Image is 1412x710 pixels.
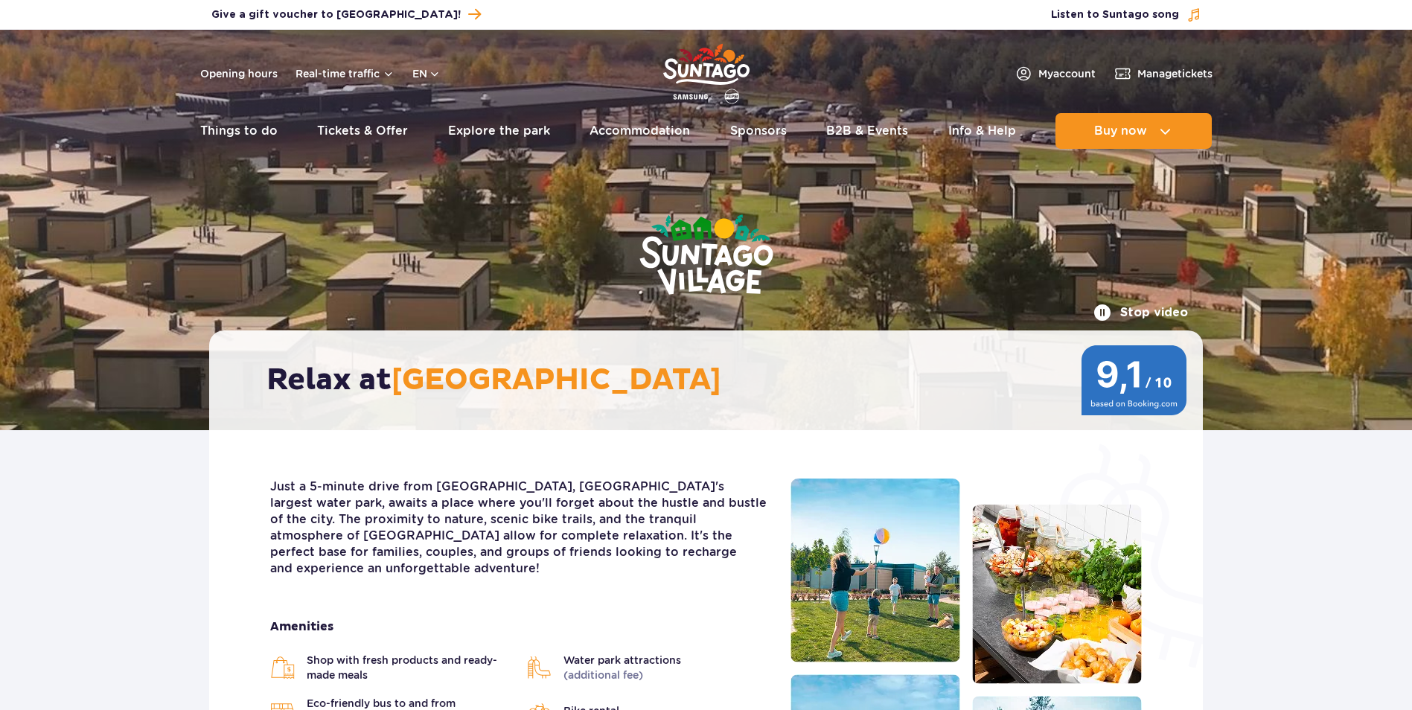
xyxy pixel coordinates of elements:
span: [GEOGRAPHIC_DATA] [392,362,721,399]
span: (additional fee) [563,669,643,681]
span: Shop with fresh products and ready-made meals [307,653,512,682]
h2: Relax at [266,362,1160,399]
span: Buy now [1094,124,1147,138]
a: Myaccount [1015,65,1096,83]
span: Water park attractions [563,653,681,682]
a: Give a gift voucher to [GEOGRAPHIC_DATA]! [211,4,481,25]
a: Park of Poland [663,37,750,106]
span: Give a gift voucher to [GEOGRAPHIC_DATA]! [211,7,461,22]
a: B2B & Events [826,113,908,149]
a: Explore the park [448,113,550,149]
button: Real-time traffic [296,68,394,80]
button: Listen to Suntago song [1051,7,1201,22]
p: Just a 5-minute drive from [GEOGRAPHIC_DATA], [GEOGRAPHIC_DATA]'s largest water park, awaits a pl... [270,479,768,577]
a: Things to do [200,113,278,149]
img: 9,1/10 wg ocen z Booking.com [1080,345,1188,415]
a: Info & Help [948,113,1016,149]
span: Listen to Suntago song [1051,7,1179,22]
a: Opening hours [200,66,278,81]
a: Managetickets [1114,65,1213,83]
button: Buy now [1055,113,1212,149]
button: en [412,66,441,81]
img: Suntago Village [580,156,833,356]
span: My account [1038,66,1096,81]
a: Sponsors [730,113,787,149]
strong: Amenities [270,618,768,635]
a: Tickets & Offer [317,113,408,149]
span: Manage tickets [1137,66,1213,81]
button: Stop video [1093,304,1188,322]
a: Accommodation [590,113,690,149]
